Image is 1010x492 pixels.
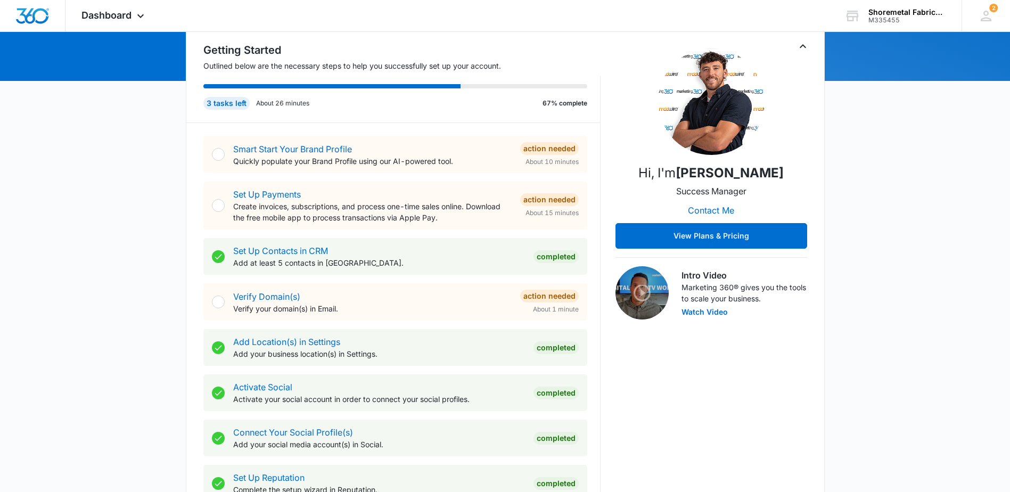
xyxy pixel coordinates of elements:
[525,208,579,218] span: About 15 minutes
[533,341,579,354] div: Completed
[233,382,292,392] a: Activate Social
[256,99,309,108] p: About 26 minutes
[233,348,525,359] p: Add your business location(s) in Settings.
[533,387,579,399] div: Completed
[233,201,512,223] p: Create invoices, subscriptions, and process one-time sales online. Download the free mobile app t...
[233,427,353,438] a: Connect Your Social Profile(s)
[233,257,525,268] p: Add at least 5 contacts in [GEOGRAPHIC_DATA].
[533,432,579,445] div: Completed
[681,308,728,316] button: Watch Video
[638,163,784,183] p: Hi, I'm
[868,8,946,17] div: account name
[233,337,340,347] a: Add Location(s) in Settings
[533,477,579,490] div: Completed
[233,189,301,200] a: Set Up Payments
[233,155,512,167] p: Quickly populate your Brand Profile using our AI-powered tool.
[233,144,352,154] a: Smart Start Your Brand Profile
[520,193,579,206] div: Action Needed
[681,269,807,282] h3: Intro Video
[233,303,512,314] p: Verify your domain(s) in Email.
[233,439,525,450] p: Add your social media account(s) in Social.
[233,291,300,302] a: Verify Domain(s)
[658,48,765,155] img: Jacob Gallahan
[533,250,579,263] div: Completed
[203,60,601,71] p: Outlined below are the necessary steps to help you successfully set up your account.
[233,393,525,405] p: Activate your social account in order to connect your social profiles.
[615,223,807,249] button: View Plans & Pricing
[525,157,579,167] span: About 10 minutes
[615,266,669,319] img: Intro Video
[989,4,998,12] span: 2
[520,142,579,155] div: Action Needed
[989,4,998,12] div: notifications count
[681,282,807,304] p: Marketing 360® gives you the tools to scale your business.
[677,198,745,223] button: Contact Me
[233,245,328,256] a: Set Up Contacts in CRM
[796,40,809,53] button: Toggle Collapse
[203,42,601,58] h2: Getting Started
[233,472,305,483] a: Set Up Reputation
[543,99,587,108] p: 67% complete
[676,185,746,198] p: Success Manager
[533,305,579,314] span: About 1 minute
[676,165,784,181] strong: [PERSON_NAME]
[81,10,132,21] span: Dashboard
[203,97,250,110] div: 3 tasks left
[520,290,579,302] div: Action Needed
[868,17,946,24] div: account id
